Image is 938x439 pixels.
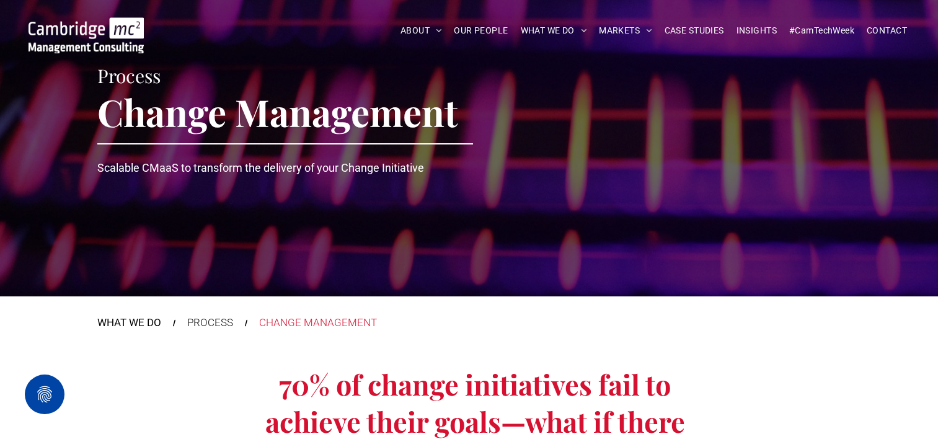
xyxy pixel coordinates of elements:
a: ABOUT [394,21,448,40]
a: INSIGHTS [730,21,783,40]
span: Scalable CMaaS to transform the delivery of your Change Initiative [97,161,424,174]
div: CHANGE MANAGEMENT [259,315,377,331]
a: CONTACT [861,21,913,40]
a: WHAT WE DO [97,315,161,331]
a: CASE STUDIES [658,21,730,40]
a: OUR PEOPLE [448,21,514,40]
a: #CamTechWeek [783,21,861,40]
a: WHAT WE DO [515,21,593,40]
a: Your Business Transformed | Cambridge Management Consulting [29,19,144,32]
span: Process [97,63,161,88]
div: PROCESS [187,315,233,331]
span: Change Management [97,87,458,136]
img: Cambridge MC Logo [29,17,144,53]
a: MARKETS [593,21,658,40]
nav: Breadcrumbs [97,315,841,331]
